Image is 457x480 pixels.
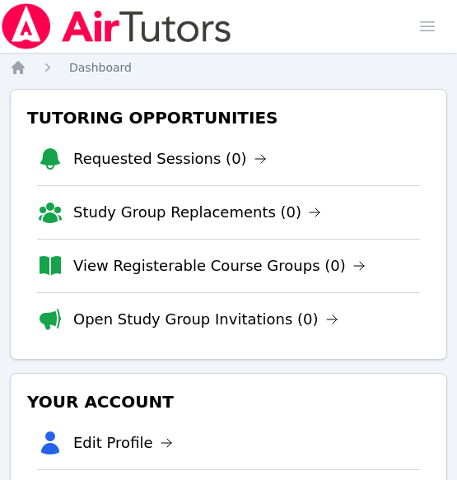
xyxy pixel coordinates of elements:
[73,431,173,454] a: Edit Profile
[73,254,366,277] a: View Registerable Course Groups (0)
[24,387,433,417] h3: Your Account
[24,103,433,133] h3: Tutoring Opportunities
[69,61,132,74] span: Dashboard
[69,59,132,76] a: Dashboard
[73,147,267,170] a: Requested Sessions (0)
[73,201,321,224] a: Study Group Replacements (0)
[73,308,338,331] a: Open Study Group Invitations (0)
[10,59,447,76] nav: Breadcrumb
